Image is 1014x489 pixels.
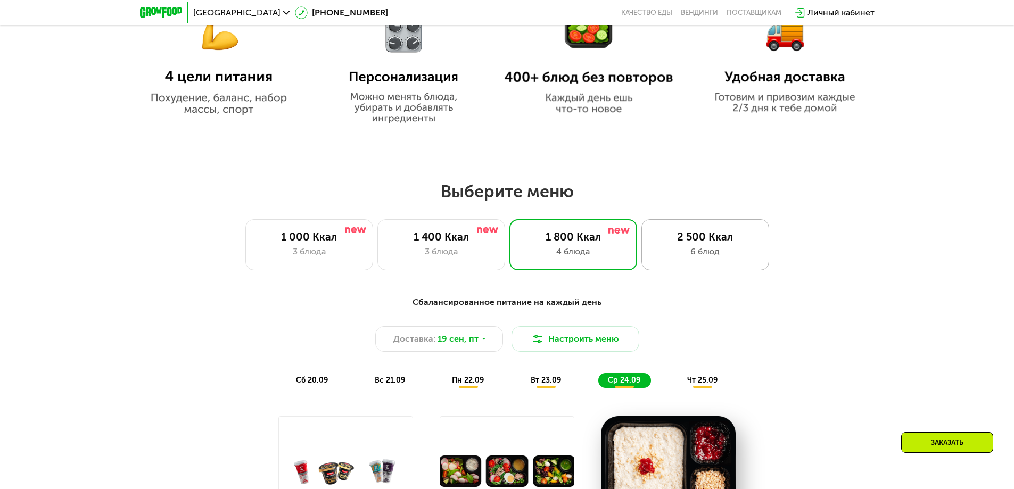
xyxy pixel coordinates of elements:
a: Вендинги [681,9,718,17]
div: Заказать [901,432,993,453]
div: 1 000 Ккал [257,230,362,243]
span: сб 20.09 [296,376,328,385]
span: пн 22.09 [452,376,484,385]
span: ср 24.09 [608,376,640,385]
button: Настроить меню [512,326,639,352]
a: Качество еды [621,9,672,17]
div: 1 400 Ккал [389,230,494,243]
a: [PHONE_NUMBER] [295,6,388,19]
span: вс 21.09 [375,376,405,385]
span: вт 23.09 [531,376,561,385]
div: 2 500 Ккал [653,230,758,243]
div: 3 блюда [257,245,362,258]
div: 4 блюда [521,245,626,258]
div: поставщикам [727,9,781,17]
h2: Выберите меню [34,181,980,202]
span: [GEOGRAPHIC_DATA] [193,9,281,17]
span: чт 25.09 [687,376,718,385]
div: Личный кабинет [807,6,875,19]
div: 3 блюда [389,245,494,258]
div: 1 800 Ккал [521,230,626,243]
div: Сбалансированное питание на каждый день [192,296,822,309]
span: Доставка: [393,333,435,345]
span: 19 сен, пт [438,333,479,345]
div: 6 блюд [653,245,758,258]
